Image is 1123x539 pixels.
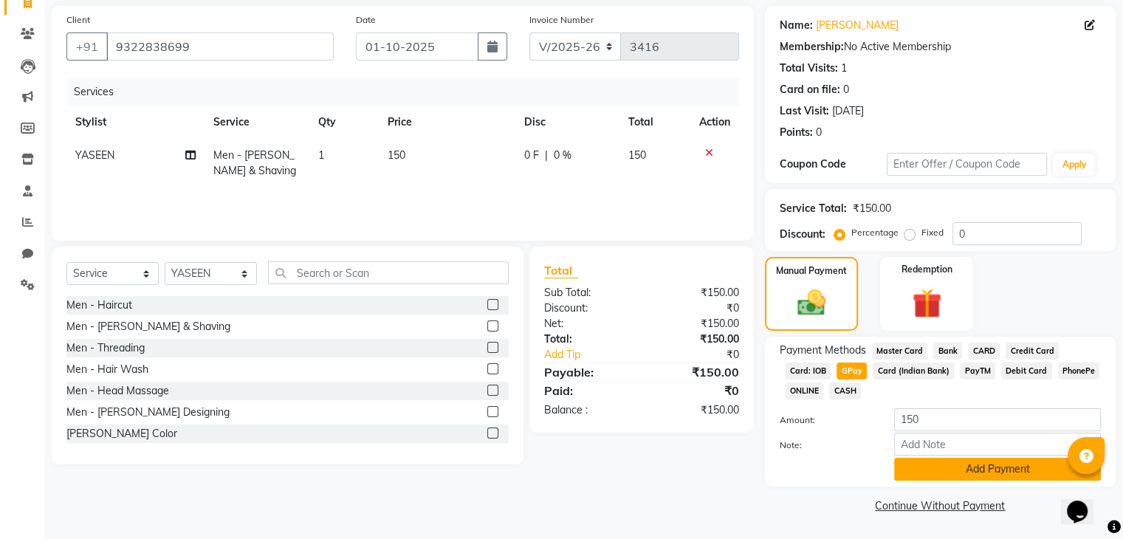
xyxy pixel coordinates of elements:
input: Search by Name/Mobile/Email/Code [106,32,334,61]
th: Qty [309,106,379,139]
button: Apply [1053,154,1095,176]
div: Balance : [533,402,642,418]
a: [PERSON_NAME] [816,18,899,33]
img: _cash.svg [789,286,834,319]
span: PhonePe [1058,363,1100,380]
div: Payable: [533,363,642,381]
label: Invoice Number [529,13,594,27]
div: ₹150.00 [642,402,750,418]
img: _gift.svg [903,285,951,322]
th: Stylist [66,106,205,139]
span: GPay [837,363,867,380]
div: Services [68,78,750,106]
div: ₹150.00 [642,285,750,301]
div: Card on file: [780,82,840,97]
span: Credit Card [1006,343,1059,360]
input: Search or Scan [268,261,509,284]
iframe: chat widget [1061,480,1108,524]
button: Add Payment [894,458,1101,481]
span: Card (Indian Bank) [873,363,954,380]
a: Continue Without Payment [768,498,1113,514]
label: Percentage [851,226,899,239]
th: Price [379,106,515,139]
span: Men - [PERSON_NAME] & Shaving [213,148,296,177]
label: Fixed [921,226,944,239]
div: [PERSON_NAME] Color [66,426,177,442]
div: Paid: [533,382,642,399]
input: Amount [894,408,1101,431]
div: Men - Head Massage [66,383,169,399]
span: 150 [628,148,646,162]
label: Note: [769,439,883,452]
div: Men - [PERSON_NAME] & Shaving [66,319,230,334]
span: 1 [318,148,324,162]
div: Total: [533,332,642,347]
div: Name: [780,18,813,33]
div: ₹150.00 [642,332,750,347]
span: CARD [968,343,1000,360]
span: YASEEN [75,148,114,162]
button: +91 [66,32,108,61]
div: Men - [PERSON_NAME] Designing [66,405,230,420]
label: Redemption [902,263,952,276]
div: 0 [816,125,822,140]
div: ₹0 [659,347,749,363]
label: Manual Payment [776,264,847,278]
div: No Active Membership [780,39,1101,55]
div: 0 [843,82,849,97]
a: Add Tip [533,347,659,363]
th: Disc [515,106,619,139]
div: Points: [780,125,813,140]
span: CASH [829,382,861,399]
span: Card: IOB [786,363,831,380]
span: Debit Card [1001,363,1052,380]
span: 0 % [554,148,571,163]
div: ₹150.00 [853,201,891,216]
div: Last Visit: [780,103,829,119]
span: 150 [388,148,405,162]
div: Service Total: [780,201,847,216]
span: Bank [933,343,962,360]
th: Action [690,106,739,139]
div: Men - Hair Wash [66,362,148,377]
label: Client [66,13,90,27]
div: ₹150.00 [642,363,750,381]
div: ₹150.00 [642,316,750,332]
span: ONLINE [786,382,824,399]
span: Payment Methods [780,343,866,358]
th: Total [619,106,690,139]
input: Add Note [894,433,1101,456]
div: Net: [533,316,642,332]
span: Total [544,263,578,278]
span: | [545,148,548,163]
div: Membership: [780,39,844,55]
div: ₹0 [642,301,750,316]
span: Master Card [872,343,928,360]
label: Date [356,13,376,27]
div: Men - Threading [66,340,145,356]
div: ₹0 [642,382,750,399]
div: Total Visits: [780,61,838,76]
label: Amount: [769,413,883,427]
div: 1 [841,61,847,76]
span: 0 F [524,148,539,163]
div: [DATE] [832,103,864,119]
div: Discount: [780,227,825,242]
input: Enter Offer / Coupon Code [887,153,1048,176]
span: PayTM [960,363,995,380]
th: Service [205,106,309,139]
div: Sub Total: [533,285,642,301]
div: Discount: [533,301,642,316]
div: Men - Haircut [66,298,132,313]
div: Coupon Code [780,157,887,172]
